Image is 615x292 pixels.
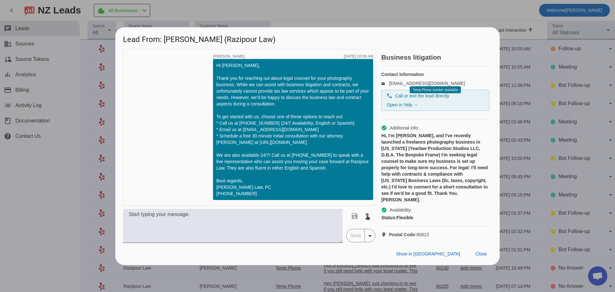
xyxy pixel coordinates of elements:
mat-icon: location_on [381,232,389,237]
mat-icon: check_circle [381,207,387,213]
a: [EMAIL_ADDRESS][DOMAIN_NAME] [389,81,465,86]
strong: Postal Code: [389,232,416,237]
mat-icon: check_circle [381,125,387,131]
mat-icon: arrow_drop_down [366,232,374,240]
div: Hi [PERSON_NAME], Thank you for reaching out about legal counsel for your photography business. W... [216,62,370,197]
span: [PERSON_NAME] [213,54,245,58]
button: Show in [GEOGRAPHIC_DATA] [391,248,465,260]
span: 90813 [389,231,429,238]
div: [DATE] 10:09:AM [344,54,373,58]
mat-icon: touch_app [364,212,371,220]
span: Show in [GEOGRAPHIC_DATA] [396,251,460,256]
h2: Business litigation [381,54,492,61]
span: Availability: [389,207,412,213]
span: Additional info: [389,125,419,131]
span: Temp Phone number available [413,88,458,92]
mat-icon: email [381,82,389,85]
div: Flexible [381,214,489,221]
h4: Contact information [381,71,489,78]
div: Hi, I'm [PERSON_NAME], and I've recently launched a freelance photography business in [US_STATE] ... [381,132,489,203]
mat-icon: phone [387,93,392,99]
a: Open in Yelp → [387,102,418,107]
span: Close [475,251,487,256]
h1: Lead From: [PERSON_NAME] (Razipour Law) [115,27,500,49]
button: Close [470,248,492,260]
span: Call or text the lead directly [395,93,449,99]
strong: Status: [381,215,396,220]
